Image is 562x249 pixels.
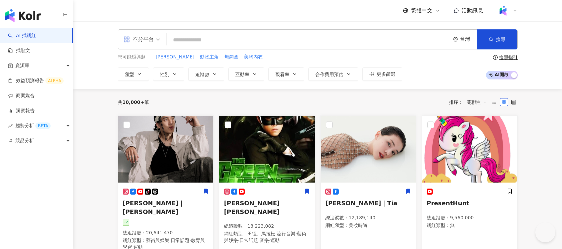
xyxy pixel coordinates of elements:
span: rise [8,123,13,128]
span: · [189,238,191,243]
p: 網紅類型 ： 無 [427,222,513,229]
button: 觀看率 [268,67,304,81]
a: 洞察報告 [8,107,35,114]
img: KOL Avatar [219,116,315,183]
span: environment [453,37,458,42]
span: 日常話題 [171,238,189,243]
div: 不分平台 [123,34,154,45]
span: [PERSON_NAME] [156,54,194,60]
p: 網紅類型 ： [224,231,310,244]
button: 類型 [118,67,149,81]
img: KOL Avatar [422,116,517,183]
p: 總追蹤數 ： 18,223,082 [224,223,310,230]
span: 趨勢分析 [15,118,51,133]
span: · [275,231,277,236]
span: 無鋼圈 [224,54,238,60]
span: 動物主角 [200,54,219,60]
span: 流行音樂 [277,231,295,236]
button: 互動率 [228,67,264,81]
span: 您可能感興趣： [118,54,150,60]
span: PresentHunt [427,200,469,207]
span: [PERSON_NAME] [PERSON_NAME] [224,200,280,215]
img: KOL Avatar [321,116,416,183]
button: 追蹤數 [188,67,224,81]
span: 活動訊息 [462,7,483,14]
button: 動物主角 [200,53,219,61]
span: 類型 [125,72,134,77]
button: 搜尋 [477,29,517,49]
span: 運動 [270,238,280,243]
span: question-circle [493,55,498,60]
span: 田徑、馬拉松 [247,231,275,236]
span: 搜尋 [496,37,505,42]
img: KOL Avatar [118,116,213,183]
div: 排序： [449,97,490,107]
span: 藝術與娛樂 [146,238,169,243]
span: 藝術與娛樂 [224,231,306,243]
a: 效益預測報告ALPHA [8,77,64,84]
span: 合作費用預估 [315,72,343,77]
a: 商案媒合 [8,92,35,99]
span: 美胸內衣 [244,54,263,60]
span: · [269,238,270,243]
img: Kolr%20app%20icon%20%281%29.png [497,4,509,17]
img: logo [5,9,41,22]
span: · [169,238,171,243]
iframe: Help Scout Beacon - Open [535,222,555,242]
span: [PERSON_NAME]｜[PERSON_NAME] [123,200,184,215]
button: 更多篩選 [362,67,402,81]
button: 無鋼圈 [224,53,239,61]
button: [PERSON_NAME] [155,53,195,61]
span: 日常話題 [239,238,258,243]
button: 性別 [153,67,184,81]
a: 找貼文 [8,47,30,54]
button: 美胸內衣 [244,53,263,61]
span: 關聯性 [467,97,487,107]
p: 總追蹤數 ： 9,560,000 [427,215,513,221]
span: 繁體中文 [411,7,432,14]
span: 更多篩選 [377,71,395,77]
span: 10,000+ [122,99,144,105]
button: 合作費用預估 [308,67,358,81]
span: 音樂 [260,238,269,243]
span: 資源庫 [15,58,29,73]
span: · [295,231,297,236]
span: · [258,238,259,243]
span: appstore [123,36,130,43]
span: 追蹤數 [195,72,209,77]
p: 網紅類型 ： [325,222,411,229]
span: 觀看率 [275,72,289,77]
span: [PERSON_NAME]｜Tia [325,200,397,207]
span: 美妝時尚 [349,223,367,228]
p: 總追蹤數 ： 12,189,140 [325,215,411,221]
div: 共 筆 [118,99,149,105]
div: 搜尋指引 [499,55,518,60]
span: · [238,238,239,243]
a: searchAI 找網紅 [8,32,36,39]
span: 性別 [160,72,169,77]
span: 競品分析 [15,133,34,148]
div: 台灣 [460,36,477,42]
p: 總追蹤數 ： 20,641,470 [123,230,209,236]
div: BETA [35,122,51,129]
span: 互動率 [235,72,249,77]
